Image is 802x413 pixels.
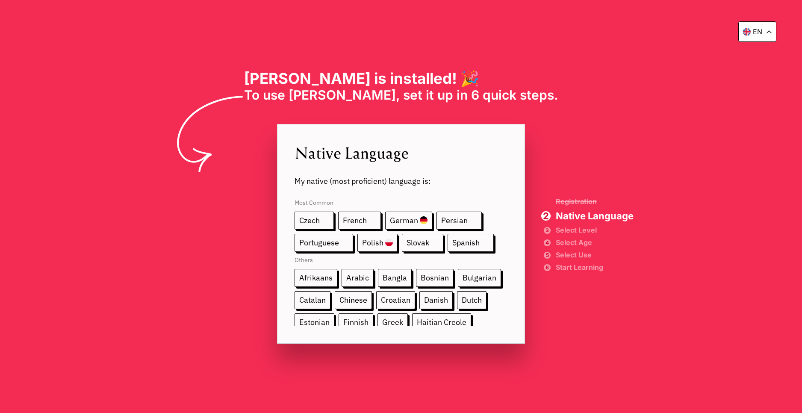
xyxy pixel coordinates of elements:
[753,27,762,36] p: en
[556,239,634,245] span: Select Age
[295,252,507,269] span: Others
[556,227,634,233] span: Select Level
[448,234,494,252] span: Spanish
[416,269,454,287] span: Bosnian
[402,234,443,252] span: Slovak
[295,212,334,230] span: Czech
[244,87,558,103] span: To use [PERSON_NAME], set it up in 6 quick steps.
[295,163,507,186] span: My native (most proficient) language is:
[357,234,398,252] span: Polish
[295,313,334,331] span: Estonian
[295,234,353,252] span: Portuguese
[339,313,373,331] span: Finnish
[457,291,487,309] span: Dutch
[244,69,558,87] h1: [PERSON_NAME] is installed! 🎉
[295,142,507,163] span: Native Language
[295,269,337,287] span: Afrikaans
[377,313,408,331] span: Greek
[342,269,374,287] span: Arabic
[335,291,372,309] span: Chinese
[376,291,415,309] span: Croatian
[338,212,381,230] span: French
[556,211,634,221] span: Native Language
[419,291,453,309] span: Danish
[556,252,634,258] span: Select Use
[556,264,634,270] span: Start Learning
[556,198,634,205] span: Registration
[458,269,501,287] span: Bulgarian
[385,212,432,230] span: German
[295,291,330,309] span: Catalan
[378,269,412,287] span: Bangla
[295,190,507,212] span: Most Common
[412,313,471,331] span: Haitian Creole
[436,212,482,230] span: Persian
